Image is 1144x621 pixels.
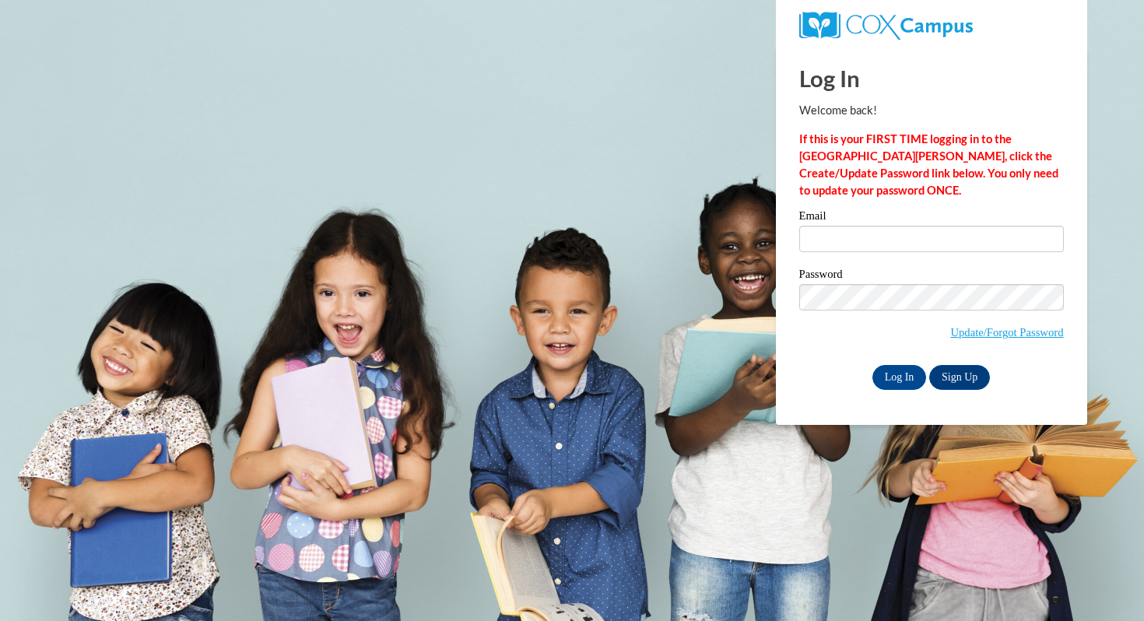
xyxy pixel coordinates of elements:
[929,365,990,390] a: Sign Up
[799,62,1064,94] h1: Log In
[799,18,973,31] a: COX Campus
[950,326,1063,339] a: Update/Forgot Password
[799,102,1064,119] p: Welcome back!
[872,365,927,390] input: Log In
[799,12,973,40] img: COX Campus
[799,132,1058,197] strong: If this is your FIRST TIME logging in to the [GEOGRAPHIC_DATA][PERSON_NAME], click the Create/Upd...
[799,210,1064,226] label: Email
[799,268,1064,284] label: Password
